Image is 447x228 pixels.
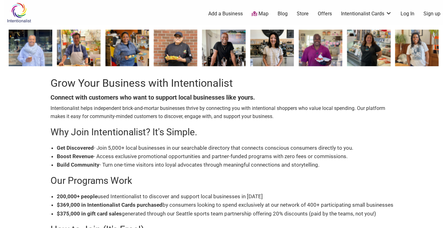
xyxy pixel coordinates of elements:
[4,3,34,23] img: Intentionalist
[51,174,397,187] h2: Our Programs Work
[208,10,243,17] a: Add a Business
[57,152,397,161] li: - Access exclusive promotional opportunities and partner-funded programs with zero fees or commis...
[278,10,288,17] a: Blog
[51,94,255,101] b: Connect with customers who want to support local businesses like yours.
[57,210,397,218] li: generated through our Seattle sports team partnership offering 20% discounts (paid by the teams, ...
[57,145,94,151] b: Get Discovered
[57,201,397,209] li: by consumers looking to spend exclusively at our network of 400+ participating small businesses
[51,126,397,139] h2: Why Join Intentionalist? It's Simple.
[57,161,397,169] li: - Turn one-time visitors into loyal advocates through meaningful connections and storytelling.
[401,10,414,17] a: Log In
[341,10,392,17] a: Intentionalist Cards
[57,192,397,201] li: used Intentionalist to discover and support local businesses in [DATE]
[57,193,98,199] b: 200,000+ people
[51,76,397,91] h1: Grow Your Business with Intentionalist
[51,104,397,120] p: Intentionalist helps independent brick-and-mortar businesses thrive by connecting you with intent...
[318,10,332,17] a: Offers
[57,210,122,217] b: $375,000 in gift card sales
[57,202,162,208] b: $369,000 in Intentionalist Cards purchased
[297,10,309,17] a: Store
[57,144,397,152] li: - Join 5,000+ local businesses in our searchable directory that connects conscious consumers dire...
[57,153,93,159] b: Boost Revenue
[4,25,443,71] img: Welcome Banner
[57,162,99,168] b: Build Community
[423,10,440,17] a: Sign up
[252,10,269,18] a: Map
